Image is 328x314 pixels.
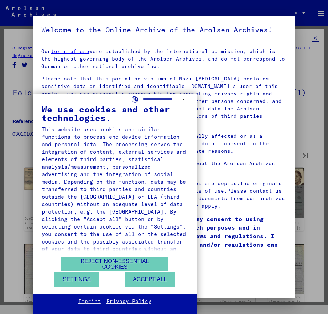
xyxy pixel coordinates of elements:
button: Settings [54,272,99,287]
a: Privacy Policy [106,298,151,305]
button: Reject non-essential cookies [61,257,168,271]
button: Accept all [125,272,175,287]
div: This website uses cookies and similar functions to process end device information and personal da... [42,126,188,260]
div: We use cookies and other technologies. [42,105,188,122]
a: Imprint [78,298,101,305]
